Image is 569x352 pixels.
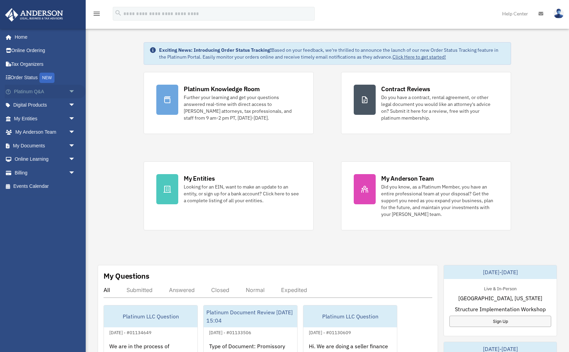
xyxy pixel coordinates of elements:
div: Contract Reviews [381,85,430,93]
img: User Pic [554,9,564,19]
a: Order StatusNEW [5,71,86,85]
a: Home [5,30,82,44]
div: My Entities [184,174,215,183]
a: My Documentsarrow_drop_down [5,139,86,153]
div: Did you know, as a Platinum Member, you have an entire professional team at your disposal? Get th... [381,183,498,218]
div: My Anderson Team [381,174,434,183]
a: My Anderson Team Did you know, as a Platinum Member, you have an entire professional team at your... [341,161,511,230]
a: Sign Up [449,316,551,327]
div: Closed [211,287,229,293]
div: NEW [39,73,55,83]
div: [DATE] - #01130609 [303,328,356,336]
i: search [114,9,122,17]
span: arrow_drop_down [69,166,82,180]
a: Billingarrow_drop_down [5,166,86,180]
a: Online Learningarrow_drop_down [5,153,86,166]
a: Digital Productsarrow_drop_down [5,98,86,112]
div: [DATE]-[DATE] [444,265,557,279]
div: Based on your feedback, we're thrilled to announce the launch of our new Order Status Tracking fe... [159,47,505,60]
span: arrow_drop_down [69,153,82,167]
a: Platinum Knowledge Room Further your learning and get your questions answered real-time with dire... [144,72,314,134]
span: [GEOGRAPHIC_DATA], [US_STATE] [458,294,542,302]
a: Events Calendar [5,180,86,193]
div: Live & In-Person [479,284,522,292]
div: Platinum LLC Question [303,305,397,327]
span: arrow_drop_down [69,98,82,112]
div: Submitted [126,287,153,293]
div: Further your learning and get your questions answered real-time with direct access to [PERSON_NAM... [184,94,301,121]
a: Tax Organizers [5,57,86,71]
div: [DATE] - #01133506 [204,328,257,336]
span: arrow_drop_down [69,85,82,99]
div: Looking for an EIN, want to make an update to an entity, or sign up for a bank account? Click her... [184,183,301,204]
div: Do you have a contract, rental agreement, or other legal document you would like an attorney's ad... [381,94,498,121]
span: Structure Implementation Workshop [455,305,546,313]
div: Normal [246,287,265,293]
a: Online Ordering [5,44,86,58]
div: Answered [169,287,195,293]
div: Platinum Knowledge Room [184,85,260,93]
a: My Entitiesarrow_drop_down [5,112,86,125]
a: My Anderson Teamarrow_drop_down [5,125,86,139]
a: menu [93,12,101,18]
div: My Questions [104,271,149,281]
div: Platinum Document Review [DATE] 15:04 [204,305,297,327]
a: Click Here to get started! [392,54,446,60]
span: arrow_drop_down [69,125,82,139]
img: Anderson Advisors Platinum Portal [3,8,65,22]
a: Platinum Q&Aarrow_drop_down [5,85,86,98]
div: Expedited [281,287,307,293]
a: My Entities Looking for an EIN, want to make an update to an entity, or sign up for a bank accoun... [144,161,314,230]
span: arrow_drop_down [69,112,82,126]
div: [DATE] - #01134649 [104,328,157,336]
i: menu [93,10,101,18]
a: Contract Reviews Do you have a contract, rental agreement, or other legal document you would like... [341,72,511,134]
strong: Exciting News: Introducing Order Status Tracking! [159,47,271,53]
span: arrow_drop_down [69,139,82,153]
div: All [104,287,110,293]
div: Platinum LLC Question [104,305,197,327]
